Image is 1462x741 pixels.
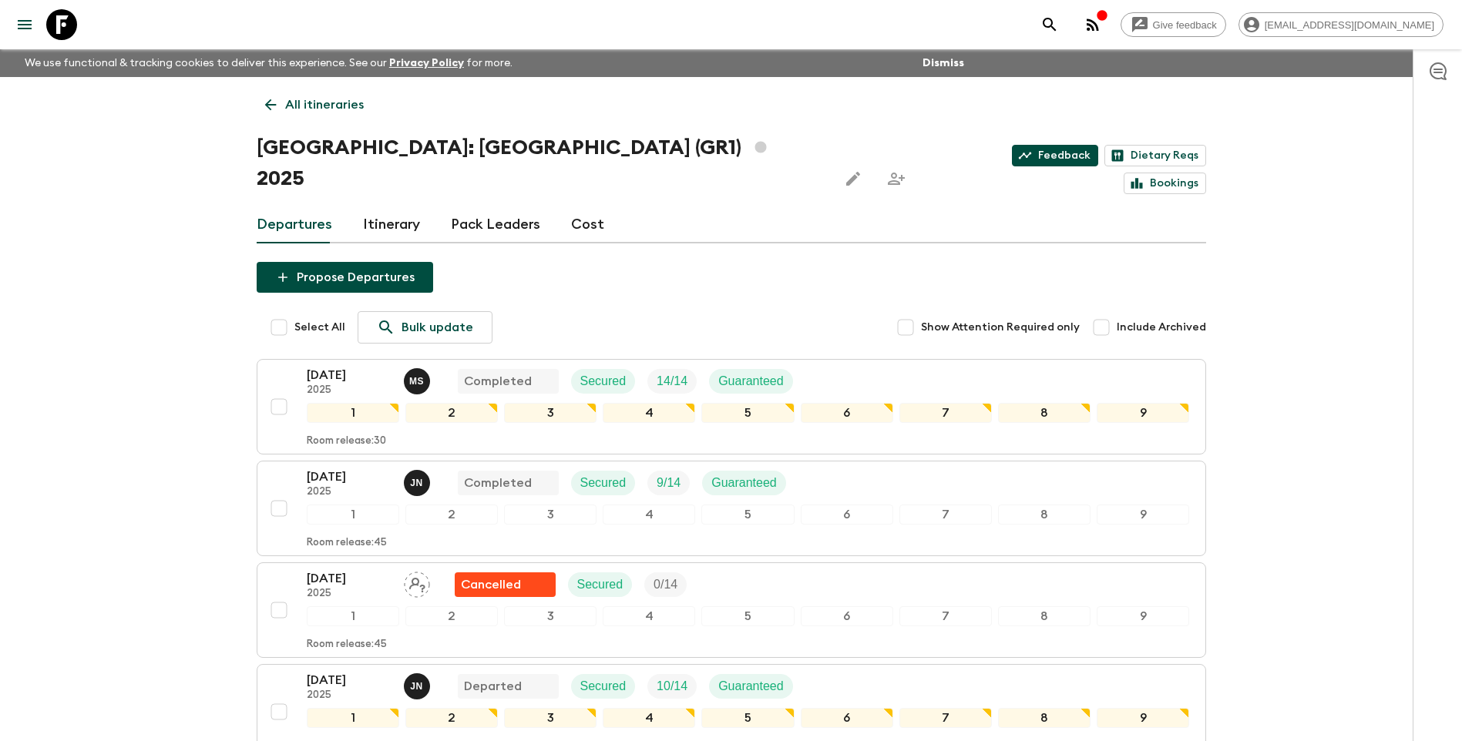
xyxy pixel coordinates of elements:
[580,677,627,696] p: Secured
[571,369,636,394] div: Secured
[307,384,392,397] p: 2025
[285,96,364,114] p: All itineraries
[647,471,690,495] div: Trip Fill
[644,572,687,597] div: Trip Fill
[257,262,433,293] button: Propose Departures
[657,677,687,696] p: 10 / 14
[257,206,332,243] a: Departures
[919,52,968,74] button: Dismiss
[404,474,433,487] span: Janita Nurmi
[405,606,498,626] div: 2
[307,689,392,702] p: 2025
[1256,19,1443,31] span: [EMAIL_ADDRESS][DOMAIN_NAME]
[1012,145,1098,166] a: Feedback
[1097,708,1189,728] div: 9
[464,474,532,492] p: Completed
[718,677,784,696] p: Guaranteed
[718,372,784,391] p: Guaranteed
[307,588,392,600] p: 2025
[1104,145,1206,166] a: Dietary Reqs
[504,403,597,423] div: 3
[711,474,777,492] p: Guaranteed
[701,708,794,728] div: 5
[701,403,794,423] div: 5
[1124,173,1206,194] a: Bookings
[657,372,687,391] p: 14 / 14
[921,320,1080,335] span: Show Attention Required only
[307,639,387,651] p: Room release: 45
[998,708,1091,728] div: 8
[899,403,992,423] div: 7
[647,369,697,394] div: Trip Fill
[801,403,893,423] div: 6
[257,461,1206,556] button: [DATE]2025Janita NurmiCompletedSecuredTrip FillGuaranteed123456789Room release:45
[405,708,498,728] div: 2
[701,606,794,626] div: 5
[1238,12,1444,37] div: [EMAIL_ADDRESS][DOMAIN_NAME]
[18,49,519,77] p: We use functional & tracking cookies to deliver this experience. See our for more.
[899,505,992,525] div: 7
[461,575,521,594] p: Cancelled
[881,163,912,194] span: Share this itinerary
[571,206,604,243] a: Cost
[257,359,1206,454] button: [DATE]2025Magda SotiriadisCompletedSecuredTrip FillGuaranteed123456789Room release:30
[404,678,433,690] span: Janita Nurmi
[603,505,695,525] div: 4
[464,372,532,391] p: Completed
[307,537,387,549] p: Room release: 45
[402,318,473,337] p: Bulk update
[504,606,597,626] div: 3
[363,206,420,243] a: Itinerary
[580,372,627,391] p: Secured
[899,606,992,626] div: 7
[998,505,1091,525] div: 8
[307,708,399,728] div: 1
[307,366,392,384] p: [DATE]
[1117,320,1206,335] span: Include Archived
[998,403,1091,423] div: 8
[257,562,1206,658] button: [DATE]2025Assign pack leaderFlash Pack cancellationSecuredTrip Fill123456789Room release:45
[257,132,825,194] h1: [GEOGRAPHIC_DATA]: [GEOGRAPHIC_DATA] (GR1) 2025
[1144,19,1225,31] span: Give feedback
[294,320,345,335] span: Select All
[504,505,597,525] div: 3
[358,311,492,344] a: Bulk update
[571,674,636,699] div: Secured
[801,708,893,728] div: 6
[603,708,695,728] div: 4
[307,403,399,423] div: 1
[603,403,695,423] div: 4
[1097,403,1189,423] div: 9
[307,486,392,498] p: 2025
[998,606,1091,626] div: 8
[404,576,430,588] span: Assign pack leader
[801,505,893,525] div: 6
[577,575,623,594] p: Secured
[603,606,695,626] div: 4
[568,572,633,597] div: Secured
[657,474,681,492] p: 9 / 14
[1034,9,1065,40] button: search adventures
[1097,606,1189,626] div: 9
[1097,505,1189,525] div: 9
[654,575,677,594] p: 0 / 14
[307,468,392,486] p: [DATE]
[838,163,869,194] button: Edit this itinerary
[1121,12,1226,37] a: Give feedback
[405,505,498,525] div: 2
[307,569,392,588] p: [DATE]
[257,89,372,120] a: All itineraries
[451,206,540,243] a: Pack Leaders
[405,403,498,423] div: 2
[580,474,627,492] p: Secured
[801,606,893,626] div: 6
[389,58,464,69] a: Privacy Policy
[899,708,992,728] div: 7
[571,471,636,495] div: Secured
[504,708,597,728] div: 3
[647,674,697,699] div: Trip Fill
[464,677,522,696] p: Departed
[9,9,40,40] button: menu
[455,572,556,597] div: Flash Pack cancellation
[307,435,386,448] p: Room release: 30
